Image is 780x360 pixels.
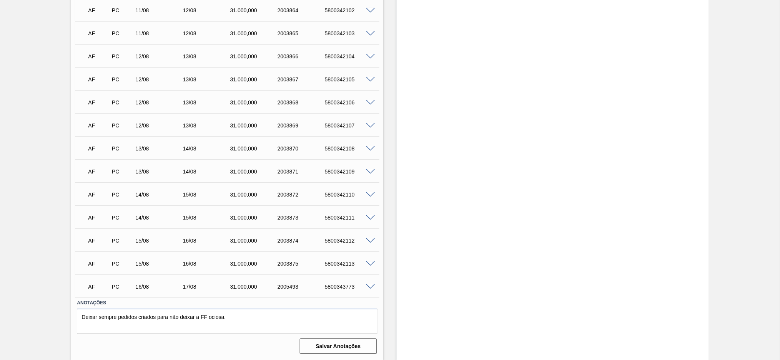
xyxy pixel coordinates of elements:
[88,99,109,106] p: AF
[88,284,109,290] p: AF
[110,261,135,267] div: Pedido de Compra
[181,76,234,83] div: 13/08/2025
[228,145,282,152] div: 31.000,000
[276,30,329,36] div: 2003865
[134,261,187,267] div: 15/08/2025
[181,7,234,13] div: 12/08/2025
[110,99,135,106] div: Pedido de Compra
[228,238,282,244] div: 31.000,000
[181,215,234,221] div: 15/08/2025
[181,192,234,198] div: 15/08/2025
[323,192,376,198] div: 5800342110
[86,94,111,111] div: Aguardando Faturamento
[228,284,282,290] div: 31.000,000
[110,238,135,244] div: Pedido de Compra
[323,238,376,244] div: 5800342112
[323,30,376,36] div: 5800342103
[181,53,234,59] div: 13/08/2025
[88,30,109,36] p: AF
[323,53,376,59] div: 5800342104
[228,261,282,267] div: 31.000,000
[77,297,378,309] label: Anotações
[181,284,234,290] div: 17/08/2025
[86,140,111,157] div: Aguardando Faturamento
[77,309,378,334] textarea: Deixar sempre pedidos criados para não deixar a FF ociosa.
[276,145,329,152] div: 2003870
[323,215,376,221] div: 5800342111
[228,30,282,36] div: 31.000,000
[88,145,109,152] p: AF
[181,238,234,244] div: 16/08/2025
[228,215,282,221] div: 31.000,000
[110,30,135,36] div: Pedido de Compra
[228,168,282,175] div: 31.000,000
[88,192,109,198] p: AF
[181,122,234,129] div: 13/08/2025
[134,284,187,290] div: 16/08/2025
[110,53,135,59] div: Pedido de Compra
[323,99,376,106] div: 5800342106
[86,278,111,295] div: Aguardando Faturamento
[88,53,109,59] p: AF
[88,215,109,221] p: AF
[88,7,109,13] p: AF
[276,7,329,13] div: 2003864
[276,99,329,106] div: 2003868
[134,215,187,221] div: 14/08/2025
[323,122,376,129] div: 5800342107
[134,53,187,59] div: 12/08/2025
[86,209,111,226] div: Aguardando Faturamento
[134,122,187,129] div: 12/08/2025
[86,232,111,249] div: Aguardando Faturamento
[86,186,111,203] div: Aguardando Faturamento
[134,99,187,106] div: 12/08/2025
[228,53,282,59] div: 31.000,000
[86,2,111,19] div: Aguardando Faturamento
[110,76,135,83] div: Pedido de Compra
[86,48,111,65] div: Aguardando Faturamento
[276,53,329,59] div: 2003866
[86,255,111,272] div: Aguardando Faturamento
[181,99,234,106] div: 13/08/2025
[323,168,376,175] div: 5800342109
[134,7,187,13] div: 11/08/2025
[86,117,111,134] div: Aguardando Faturamento
[300,339,377,354] button: Salvar Anotações
[110,192,135,198] div: Pedido de Compra
[88,238,109,244] p: AF
[323,284,376,290] div: 5800343773
[276,238,329,244] div: 2003874
[276,215,329,221] div: 2003873
[181,261,234,267] div: 16/08/2025
[228,7,282,13] div: 31.000,000
[110,215,135,221] div: Pedido de Compra
[134,30,187,36] div: 11/08/2025
[276,192,329,198] div: 2003872
[276,168,329,175] div: 2003871
[323,261,376,267] div: 5800342113
[276,261,329,267] div: 2003875
[276,76,329,83] div: 2003867
[88,122,109,129] p: AF
[181,168,234,175] div: 14/08/2025
[134,168,187,175] div: 13/08/2025
[323,76,376,83] div: 5800342105
[181,145,234,152] div: 14/08/2025
[88,261,109,267] p: AF
[88,168,109,175] p: AF
[228,99,282,106] div: 31.000,000
[110,122,135,129] div: Pedido de Compra
[110,145,135,152] div: Pedido de Compra
[228,76,282,83] div: 31.000,000
[134,192,187,198] div: 14/08/2025
[228,192,282,198] div: 31.000,000
[134,145,187,152] div: 13/08/2025
[323,145,376,152] div: 5800342108
[86,71,111,88] div: Aguardando Faturamento
[110,168,135,175] div: Pedido de Compra
[276,284,329,290] div: 2005493
[276,122,329,129] div: 2003869
[110,7,135,13] div: Pedido de Compra
[134,238,187,244] div: 15/08/2025
[323,7,376,13] div: 5800342102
